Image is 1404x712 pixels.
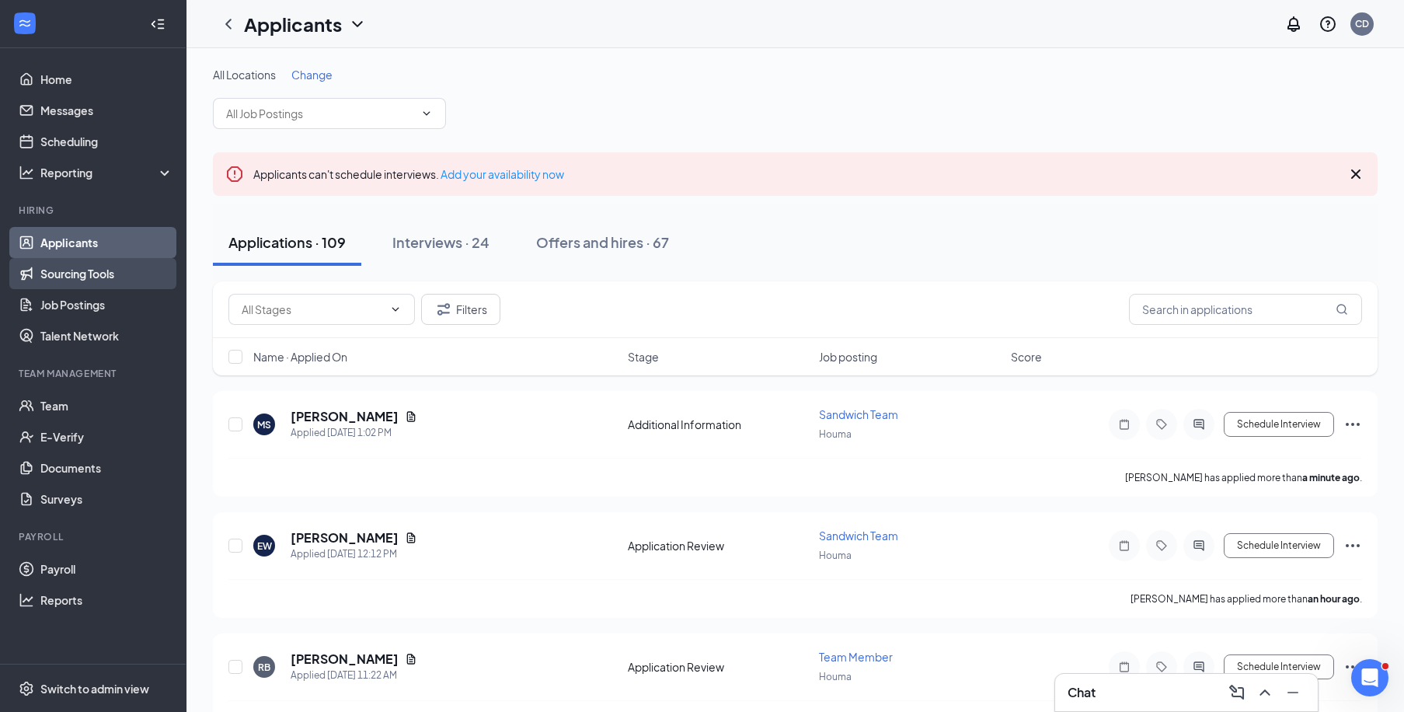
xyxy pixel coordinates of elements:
[150,16,165,32] svg: Collapse
[421,294,500,325] button: Filter Filters
[405,532,417,544] svg: Document
[420,107,433,120] svg: ChevronDown
[1225,680,1249,705] button: ComposeMessage
[40,227,173,258] a: Applicants
[17,16,33,31] svg: WorkstreamLogo
[253,167,564,181] span: Applicants can't schedule interviews.
[1256,683,1274,702] svg: ChevronUp
[244,11,342,37] h1: Applicants
[257,418,271,431] div: MS
[1343,658,1362,676] svg: Ellipses
[40,553,173,585] a: Payroll
[1190,661,1208,673] svg: ActiveChat
[1115,418,1134,431] svg: Note
[819,529,898,543] span: Sandwich Team
[536,232,669,252] div: Offers and hires · 67
[1336,303,1348,316] svg: MagnifyingGlass
[40,320,173,351] a: Talent Network
[19,367,170,380] div: Team Management
[40,681,149,696] div: Switch to admin view
[1284,683,1302,702] svg: Minimize
[291,425,417,441] div: Applied [DATE] 1:02 PM
[1115,661,1134,673] svg: Note
[1125,471,1362,484] p: [PERSON_NAME] has applied more than .
[1190,418,1208,431] svg: ActiveChat
[291,546,417,562] div: Applied [DATE] 12:12 PM
[1115,539,1134,552] svg: Note
[291,651,399,668] h5: [PERSON_NAME]
[1343,536,1362,555] svg: Ellipses
[1068,684,1096,701] h3: Chat
[441,167,564,181] a: Add your availability now
[819,671,852,682] span: Houma
[19,165,34,180] svg: Analysis
[40,165,174,180] div: Reporting
[226,105,414,122] input: All Job Postings
[40,126,173,157] a: Scheduling
[405,653,417,665] svg: Document
[258,661,270,674] div: RB
[242,301,383,318] input: All Stages
[819,650,893,664] span: Team Member
[1131,592,1362,606] p: [PERSON_NAME] has applied more than .
[40,95,173,126] a: Messages
[1152,539,1171,552] svg: Tag
[1190,539,1208,552] svg: ActiveChat
[389,303,402,316] svg: ChevronDown
[819,428,852,440] span: Houma
[1351,659,1388,696] iframe: Intercom live chat
[291,668,417,683] div: Applied [DATE] 11:22 AM
[819,407,898,421] span: Sandwich Team
[40,585,173,616] a: Reports
[628,349,659,365] span: Stage
[40,483,173,515] a: Surveys
[1252,680,1277,705] button: ChevronUp
[434,300,453,319] svg: Filter
[228,232,346,252] div: Applications · 109
[1355,17,1369,30] div: CD
[1302,472,1360,483] b: a minute ago
[1280,680,1305,705] button: Minimize
[1284,15,1303,33] svg: Notifications
[19,681,34,696] svg: Settings
[1228,683,1246,702] svg: ComposeMessage
[1347,165,1365,183] svg: Cross
[1343,415,1362,434] svg: Ellipses
[291,68,333,82] span: Change
[628,659,810,675] div: Application Review
[1319,15,1337,33] svg: QuestionInfo
[819,550,852,561] span: Houma
[253,349,347,365] span: Name · Applied On
[819,349,877,365] span: Job posting
[1224,654,1334,679] button: Schedule Interview
[628,538,810,553] div: Application Review
[405,410,417,423] svg: Document
[348,15,367,33] svg: ChevronDown
[1224,533,1334,558] button: Schedule Interview
[40,258,173,289] a: Sourcing Tools
[1129,294,1362,325] input: Search in applications
[1152,661,1171,673] svg: Tag
[1011,349,1042,365] span: Score
[213,68,276,82] span: All Locations
[219,15,238,33] svg: ChevronLeft
[40,452,173,483] a: Documents
[40,421,173,452] a: E-Verify
[291,408,399,425] h5: [PERSON_NAME]
[40,289,173,320] a: Job Postings
[19,530,170,543] div: Payroll
[40,390,173,421] a: Team
[291,529,399,546] h5: [PERSON_NAME]
[1152,418,1171,431] svg: Tag
[1308,593,1360,605] b: an hour ago
[19,204,170,217] div: Hiring
[257,539,272,553] div: EW
[40,64,173,95] a: Home
[225,165,244,183] svg: Error
[392,232,489,252] div: Interviews · 24
[1224,412,1334,437] button: Schedule Interview
[628,417,810,432] div: Additional Information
